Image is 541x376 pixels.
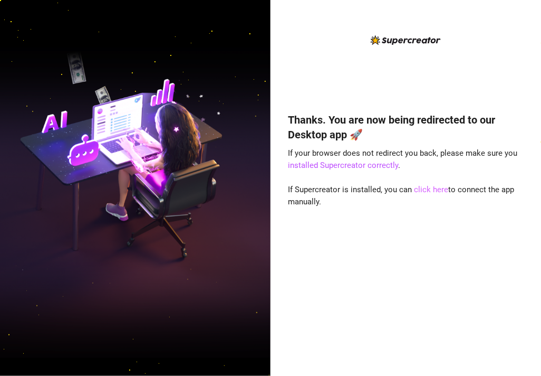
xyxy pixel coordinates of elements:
[371,35,441,45] img: logo-BBDzfeDw.svg
[288,185,515,207] span: If Supercreator is installed, you can to connect the app manually.
[288,148,518,171] span: If your browser does not redirect you back, please make sure you .
[288,112,524,142] h4: Thanks. You are now being redirected to our Desktop app 🚀
[288,161,399,170] a: installed Supercreator correctly
[414,185,449,194] a: click here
